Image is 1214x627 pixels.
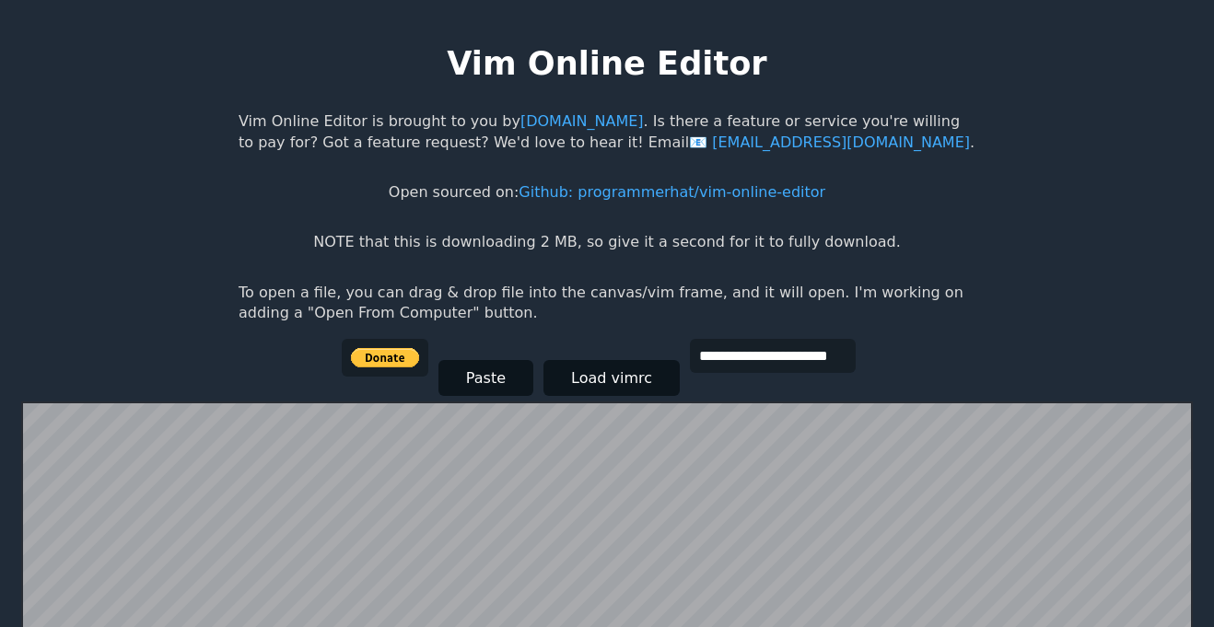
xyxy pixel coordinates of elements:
a: [EMAIL_ADDRESS][DOMAIN_NAME] [689,134,970,151]
p: Open sourced on: [389,182,825,203]
a: Github: programmerhat/vim-online-editor [519,183,825,201]
p: To open a file, you can drag & drop file into the canvas/vim frame, and it will open. I'm working... [239,283,975,324]
button: Paste [438,360,533,396]
p: Vim Online Editor is brought to you by . Is there a feature or service you're willing to pay for?... [239,111,975,153]
button: Load vimrc [543,360,680,396]
a: [DOMAIN_NAME] [520,112,644,130]
h1: Vim Online Editor [447,41,766,86]
p: NOTE that this is downloading 2 MB, so give it a second for it to fully download. [313,232,900,252]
